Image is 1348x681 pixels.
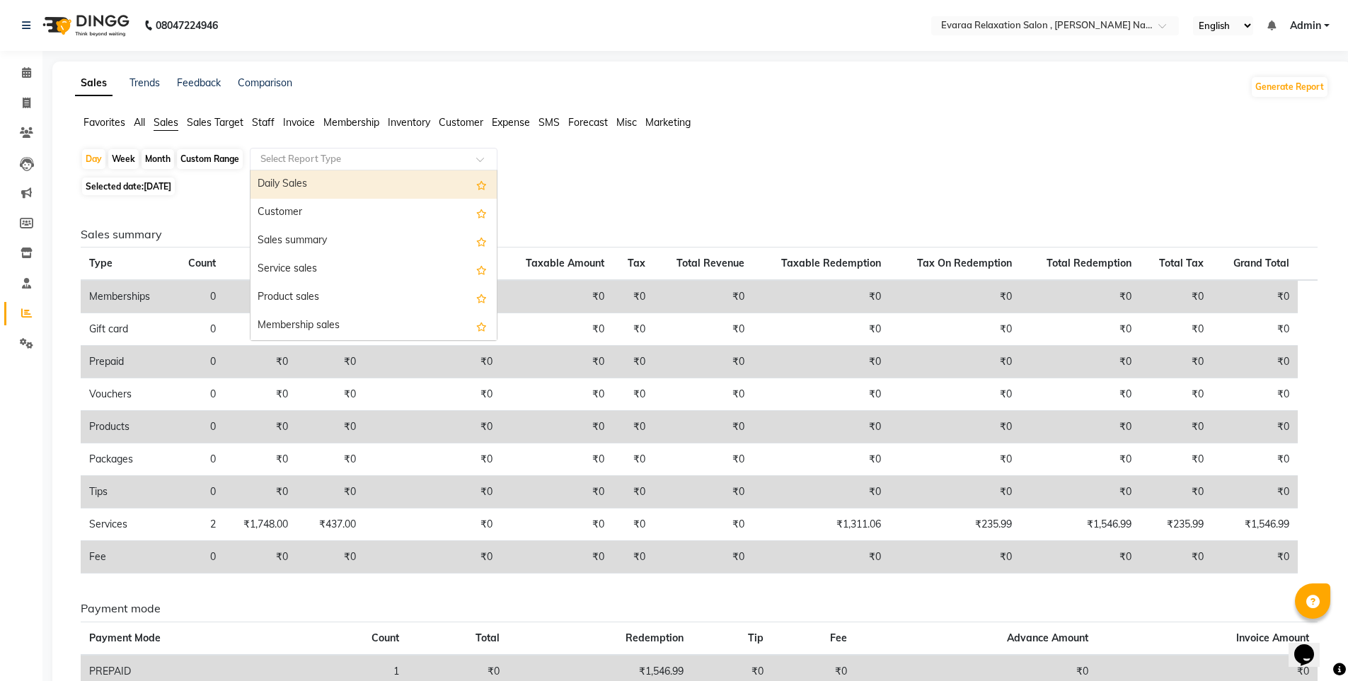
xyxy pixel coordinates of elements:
td: ₹0 [1140,411,1212,443]
span: Admin [1290,18,1321,33]
h6: Sales summary [81,228,1318,241]
td: ₹235.99 [889,508,1020,541]
td: ₹0 [889,378,1020,411]
td: ₹0 [654,346,754,378]
span: Marketing [645,116,691,129]
td: ₹0 [889,313,1020,346]
td: ₹0 [1140,346,1212,378]
td: ₹0 [889,443,1020,476]
span: Invoice Amount [1236,631,1309,644]
td: ₹0 [613,541,653,574]
td: ₹0 [1020,280,1140,313]
td: ₹0 [889,280,1020,313]
td: ₹235.99 [1140,508,1212,541]
td: ₹0 [364,476,501,508]
span: Taxable Redemption [781,257,881,269]
td: ₹0 [224,476,296,508]
span: Invoice [283,116,315,129]
td: ₹1,311.06 [753,508,889,541]
td: ₹0 [613,346,653,378]
td: ₹0 [654,443,754,476]
td: ₹0 [1212,541,1298,574]
td: ₹0 [1020,346,1140,378]
td: ₹0 [501,378,613,411]
td: ₹0 [364,443,501,476]
td: ₹0 [613,476,653,508]
td: ₹0 [296,411,364,443]
div: Customer [250,199,497,227]
div: Daily Sales [250,170,497,199]
td: ₹1,748.00 [224,508,296,541]
td: ₹0 [1212,280,1298,313]
td: ₹0 [613,411,653,443]
td: Services [81,508,172,541]
td: ₹0 [224,378,296,411]
td: ₹0 [753,313,889,346]
td: ₹0 [1140,476,1212,508]
span: Expense [492,116,530,129]
td: ₹0 [889,476,1020,508]
td: Packages [81,443,172,476]
td: ₹0 [501,280,613,313]
span: Tip [748,631,764,644]
td: ₹0 [224,443,296,476]
span: Total Tax [1159,257,1204,269]
td: ₹0 [224,346,296,378]
td: ₹0 [654,313,754,346]
td: Products [81,411,172,443]
td: ₹0 [1212,378,1298,411]
span: Total [476,631,500,644]
span: Add this report to Favorites List [476,176,487,193]
td: ₹0 [224,541,296,574]
td: ₹0 [889,541,1020,574]
span: Fee [830,631,847,644]
span: Grand Total [1233,257,1289,269]
td: ₹0 [889,411,1020,443]
td: ₹0 [654,378,754,411]
td: ₹0 [364,378,501,411]
span: Sales Target [187,116,243,129]
span: Tax [628,257,645,269]
td: ₹0 [1020,476,1140,508]
div: Week [108,149,139,169]
div: Sales summary [250,227,497,255]
span: Add this report to Favorites List [476,261,487,278]
div: Custom Range [177,149,243,169]
span: Count [371,631,399,644]
td: ₹0 [1212,411,1298,443]
button: Generate Report [1252,77,1327,97]
td: ₹0 [1140,541,1212,574]
img: logo [36,6,133,45]
td: ₹0 [1140,378,1212,411]
td: ₹0 [613,508,653,541]
td: Prepaid [81,346,172,378]
span: Count [188,257,216,269]
td: ₹0 [1212,313,1298,346]
td: ₹0 [1020,313,1140,346]
span: Sales [154,116,178,129]
td: ₹0 [654,280,754,313]
span: Selected date: [82,177,175,195]
td: ₹0 [654,411,754,443]
ng-dropdown-panel: Options list [250,170,497,341]
td: ₹0 [296,378,364,411]
td: 0 [172,280,224,313]
td: ₹0 [364,346,501,378]
td: ₹0 [753,476,889,508]
td: ₹0 [1212,476,1298,508]
td: ₹0 [613,443,653,476]
a: Feedback [177,76,221,89]
td: 0 [172,378,224,411]
td: ₹0 [753,280,889,313]
td: 0 [172,313,224,346]
td: 0 [172,411,224,443]
span: SMS [538,116,560,129]
td: ₹0 [654,476,754,508]
span: Add this report to Favorites List [476,289,487,306]
span: Inventory [388,116,430,129]
a: Sales [75,71,113,96]
b: 08047224946 [156,6,218,45]
span: Total Redemption [1047,257,1131,269]
div: Service sales [250,255,497,284]
td: Fee [81,541,172,574]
